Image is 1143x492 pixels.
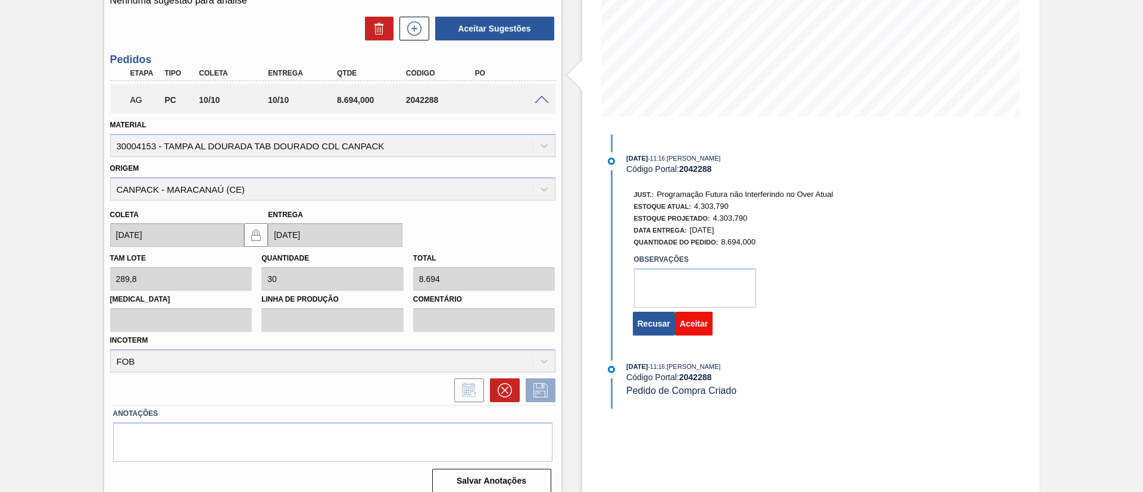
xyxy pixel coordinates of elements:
span: - 11:16 [648,363,665,370]
label: Incoterm [110,336,148,344]
div: Tipo [161,69,197,77]
button: Aceitar Sugestões [435,17,554,40]
div: Salvar Pedido [520,378,555,402]
span: - 11:16 [648,155,665,162]
label: Total [413,254,436,262]
label: Material [110,121,146,129]
label: Tam lote [110,254,146,262]
div: Pedido de Compra [161,95,197,105]
div: Etapa [127,69,163,77]
span: 4.303,790 [713,214,747,223]
span: Data Entrega: [634,227,687,234]
span: Estoque Atual: [634,203,691,210]
div: Entrega [265,69,342,77]
span: Pedido de Compra Criado [626,386,736,396]
div: Código Portal: [626,372,909,382]
div: Código [403,69,480,77]
span: Just.: [634,191,654,198]
strong: 2042288 [679,372,712,382]
img: atual [608,158,615,165]
span: [DATE] [690,225,714,234]
img: atual [608,366,615,373]
span: : [PERSON_NAME] [665,363,721,370]
div: Aceitar Sugestões [429,15,555,42]
div: 2042288 [403,95,480,105]
input: dd/mm/yyyy [110,223,245,247]
label: Coleta [110,211,139,219]
span: [DATE] [626,363,648,370]
button: locked [244,223,268,247]
div: Aguardando Aprovação do Gestor [127,87,163,113]
span: 8.694,000 [721,237,755,246]
strong: 2042288 [679,164,712,174]
span: : [PERSON_NAME] [665,155,721,162]
div: Cancelar pedido [484,378,520,402]
input: dd/mm/yyyy [268,223,402,247]
label: [MEDICAL_DATA] [110,291,252,308]
span: [DATE] [626,155,648,162]
label: Anotações [113,405,552,422]
span: Programação Futura não Interferindo no Over Atual [657,190,833,199]
label: Linha de Produção [261,291,404,308]
button: Recusar [633,312,675,336]
p: AG [130,95,160,105]
div: Nova sugestão [394,17,429,40]
div: Informar alteração no pedido [448,378,484,402]
span: Quantidade do Pedido: [634,239,719,246]
div: 8.694,000 [334,95,411,105]
label: Quantidade [261,254,309,262]
div: 10/10/2025 [196,95,273,105]
div: PO [472,69,549,77]
div: Qtde [334,69,411,77]
h3: Pedidos [110,54,555,66]
span: 4.303,790 [694,202,729,211]
div: Código Portal: [626,164,909,174]
label: Origem [110,164,139,173]
div: Excluir Sugestões [359,17,394,40]
label: Observações [634,251,756,268]
label: Entrega [268,211,303,219]
img: locked [249,228,263,242]
span: Estoque Projetado: [634,215,710,222]
div: Coleta [196,69,273,77]
label: Comentário [413,291,555,308]
button: Aceitar [675,312,713,336]
div: 10/10/2025 [265,95,342,105]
